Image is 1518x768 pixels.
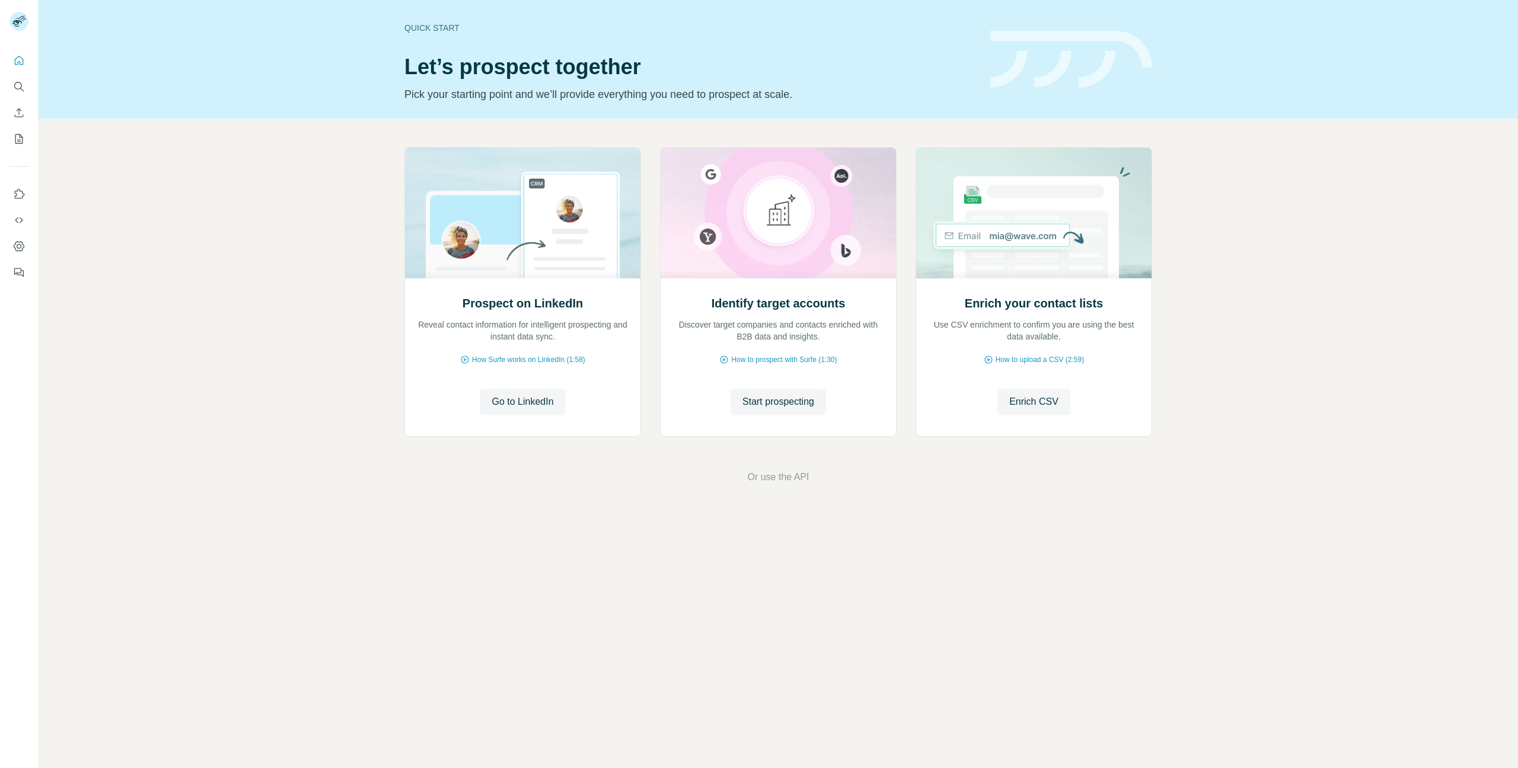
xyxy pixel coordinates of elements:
button: Feedback [9,262,28,283]
h2: Prospect on LinkedIn [463,295,583,312]
button: Dashboard [9,236,28,257]
button: Go to LinkedIn [480,389,565,415]
p: Use CSV enrichment to confirm you are using the best data available. [928,319,1140,342]
button: Or use the API [747,470,809,484]
button: Use Surfe API [9,210,28,231]
p: Discover target companies and contacts enriched with B2B data and insights. [672,319,884,342]
img: banner [990,31,1152,88]
div: Quick start [404,22,976,34]
button: My lists [9,128,28,150]
button: Start prospecting [731,389,826,415]
img: Prospect on LinkedIn [404,148,641,278]
button: Search [9,76,28,97]
span: Enrich CSV [1009,395,1058,409]
button: Enrich CSV [9,102,28,123]
img: Identify target accounts [660,148,897,278]
h2: Enrich your contact lists [965,295,1103,312]
img: Enrich your contact lists [916,148,1152,278]
span: Go to LinkedIn [492,395,553,409]
h1: Let’s prospect together [404,55,976,79]
span: Start prospecting [742,395,814,409]
button: Quick start [9,50,28,71]
button: Use Surfe on LinkedIn [9,183,28,205]
h2: Identify target accounts [712,295,846,312]
p: Pick your starting point and we’ll provide everything you need to prospect at scale. [404,86,976,103]
button: Enrich CSV [997,389,1070,415]
span: How to upload a CSV (2:59) [996,354,1084,365]
p: Reveal contact information for intelligent prospecting and instant data sync. [417,319,629,342]
span: How to prospect with Surfe (1:30) [731,354,837,365]
span: How Surfe works on LinkedIn (1:58) [472,354,585,365]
